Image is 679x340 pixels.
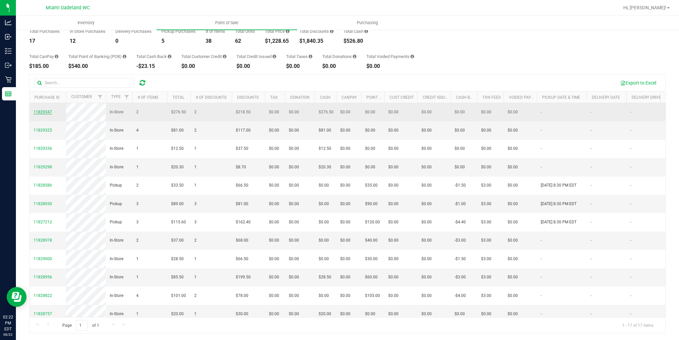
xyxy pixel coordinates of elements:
[115,29,152,33] div: Delivery Purchases
[71,94,92,99] a: Customer
[481,182,491,189] span: $3.00
[235,38,255,44] div: 62
[289,182,299,189] span: $0.00
[330,29,334,33] i: Sum of the discount values applied to the all purchases in the date range.
[340,256,350,262] span: $0.00
[364,29,368,33] i: Sum of the successful, non-voided cash payment transactions for all purchases in the date range. ...
[632,95,663,100] a: Delivery Driver
[136,127,139,134] span: 4
[223,54,226,59] i: Sum of the successful, non-voided payments using account credit for all purchases in the date range.
[340,182,350,189] span: $0.00
[508,256,518,262] span: $0.00
[194,219,197,225] span: 3
[455,219,466,225] span: -$4.40
[29,54,58,59] div: Total CanPay
[481,256,491,262] span: $3.00
[194,274,197,280] span: 1
[455,237,466,244] span: -$3.00
[309,54,312,59] i: Sum of the total taxes for all purchases in the date range.
[592,95,620,100] a: Delivery Date
[236,256,248,262] span: $66.50
[340,164,350,170] span: $0.00
[322,64,356,69] div: $0.00
[289,293,299,299] span: $0.00
[289,109,299,115] span: $0.00
[340,237,350,244] span: $0.00
[289,201,299,207] span: $0.00
[111,94,121,99] a: Type
[365,164,375,170] span: $0.00
[110,219,122,225] span: Pickup
[421,109,432,115] span: $0.00
[481,293,491,299] span: $3.00
[630,109,631,115] span: -
[206,20,247,26] span: Point of Sale
[366,95,413,100] a: Point of Banking (POB)
[456,95,478,100] a: Cash Back
[541,182,577,189] span: [DATE] 8:30 PM EDT
[319,201,329,207] span: $0.00
[388,145,399,152] span: $0.00
[194,311,197,317] span: 1
[388,256,399,262] span: $0.00
[481,127,491,134] span: $0.00
[171,311,184,317] span: $20.00
[236,109,251,115] span: $218.50
[136,274,139,280] span: 1
[319,127,331,134] span: $81.00
[269,127,279,134] span: $0.00
[33,201,52,206] span: 11828930
[70,29,105,33] div: In Store Purchases
[236,182,248,189] span: $66.50
[136,237,139,244] span: 2
[410,54,414,59] i: Sum of all voided payment transaction amounts, excluding tips and transaction fees, for all purch...
[161,38,196,44] div: 5
[206,38,225,44] div: 38
[455,201,466,207] span: -$1.00
[29,64,58,69] div: $185.00
[236,64,276,69] div: $0.00
[171,109,186,115] span: $276.50
[319,293,329,299] span: $0.00
[481,219,491,225] span: $3.00
[237,95,259,100] a: Discounts
[136,182,139,189] span: 2
[110,274,123,280] span: In-Store
[319,274,331,280] span: $28.50
[34,78,134,88] input: Search...
[34,95,60,100] a: Purchase ID
[95,91,106,103] a: Filter
[340,145,350,152] span: $0.00
[421,127,432,134] span: $0.00
[319,256,329,262] span: $0.00
[110,311,123,317] span: In-Store
[343,38,368,44] div: $526.80
[136,219,139,225] span: 3
[68,64,126,69] div: $540.00
[630,219,631,225] span: -
[181,64,226,69] div: $0.00
[541,164,542,170] span: -
[365,201,378,207] span: $90.00
[290,95,310,100] a: Donation
[269,145,279,152] span: $0.00
[508,127,518,134] span: $0.00
[365,293,380,299] span: $105.00
[270,95,278,100] a: Tax
[194,145,197,152] span: 1
[320,95,331,100] a: Cash
[136,201,139,207] span: 3
[136,64,171,69] div: -$23.15
[236,54,276,59] div: Total Credit Issued
[388,237,399,244] span: $0.00
[455,127,465,134] span: $0.00
[289,219,299,225] span: $0.00
[5,62,12,69] inline-svg: Outbound
[33,183,52,188] span: 11828586
[33,220,52,224] span: 11827212
[630,145,631,152] span: -
[590,127,591,134] span: -
[235,29,255,33] div: Total Units
[289,274,299,280] span: $0.00
[508,145,518,152] span: $0.00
